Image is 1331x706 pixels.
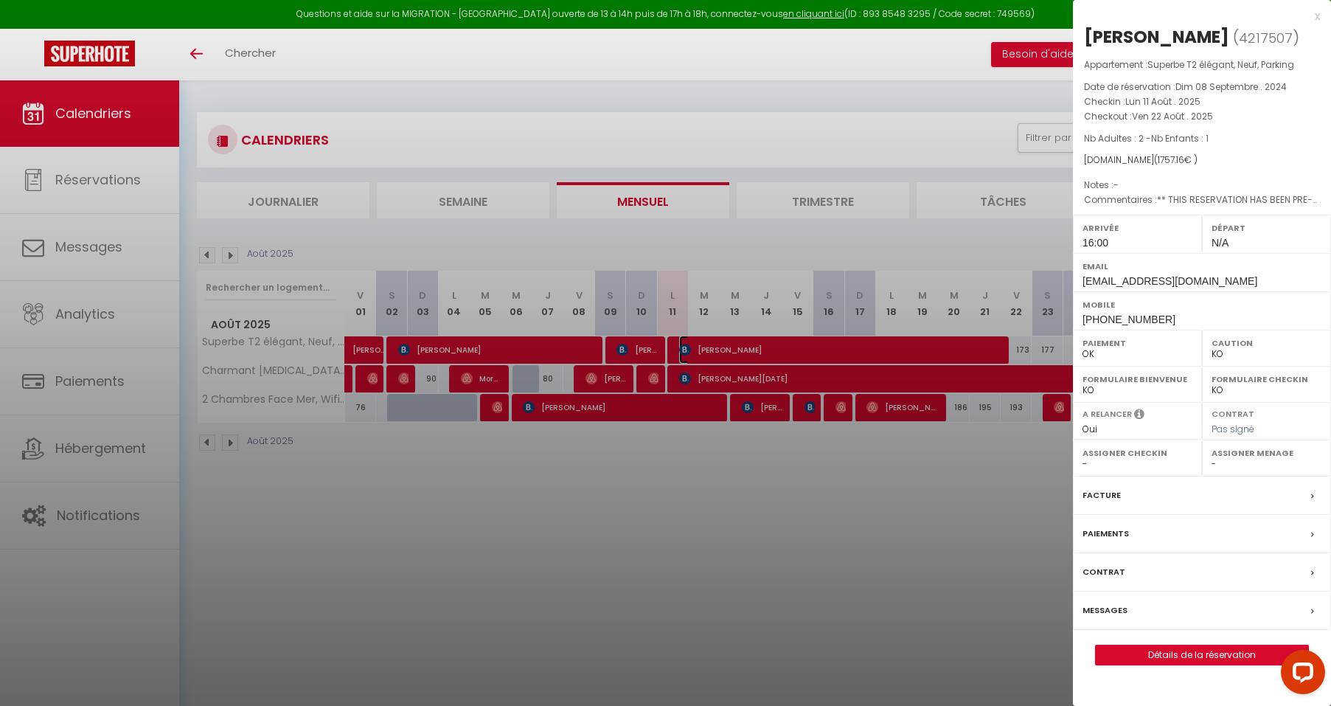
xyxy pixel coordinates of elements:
label: A relancer [1082,408,1132,421]
span: N/A [1212,237,1229,249]
label: Email [1082,259,1321,274]
span: - [1113,179,1119,191]
span: 4217507 [1239,29,1293,47]
label: Formulaire Checkin [1212,372,1321,387]
label: Caution [1212,336,1321,350]
span: ( € ) [1154,153,1198,166]
iframe: LiveChat chat widget [1269,644,1331,706]
label: Contrat [1082,564,1125,580]
p: Checkin : [1084,94,1320,109]
label: Assigner Menage [1212,446,1321,460]
label: Mobile [1082,297,1321,312]
p: Date de réservation : [1084,80,1320,94]
label: Facture [1082,488,1121,503]
label: Formulaire Bienvenue [1082,372,1192,387]
span: Nb Enfants : 1 [1151,132,1209,145]
span: Ven 22 Août . 2025 [1132,110,1213,122]
p: Notes : [1084,178,1320,193]
a: Détails de la réservation [1096,646,1308,665]
span: Lun 11 Août . 2025 [1125,95,1200,108]
div: x [1073,7,1320,25]
label: Paiements [1082,526,1129,541]
span: 1757.16 [1158,153,1184,166]
p: Appartement : [1084,58,1320,72]
div: [PERSON_NAME] [1084,25,1229,49]
label: Messages [1082,603,1127,618]
label: Arrivée [1082,221,1192,235]
div: [DOMAIN_NAME] [1084,153,1320,167]
label: Assigner Checkin [1082,446,1192,460]
label: Départ [1212,221,1321,235]
button: Détails de la réservation [1095,645,1309,665]
span: Superbe T2 élégant, Neuf, Parking [1147,58,1294,71]
span: [PHONE_NUMBER] [1082,314,1175,325]
span: 16:00 [1082,237,1108,249]
span: ( ) [1233,27,1299,48]
label: Paiement [1082,336,1192,350]
label: Contrat [1212,408,1254,418]
i: Sélectionner OUI si vous souhaiter envoyer les séquences de messages post-checkout [1134,408,1144,424]
span: [EMAIL_ADDRESS][DOMAIN_NAME] [1082,275,1257,287]
span: Dim 08 Septembre . 2024 [1175,80,1287,93]
p: Checkout : [1084,109,1320,124]
span: Pas signé [1212,423,1254,435]
span: Nb Adultes : 2 - [1084,132,1209,145]
p: Commentaires : [1084,193,1320,207]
